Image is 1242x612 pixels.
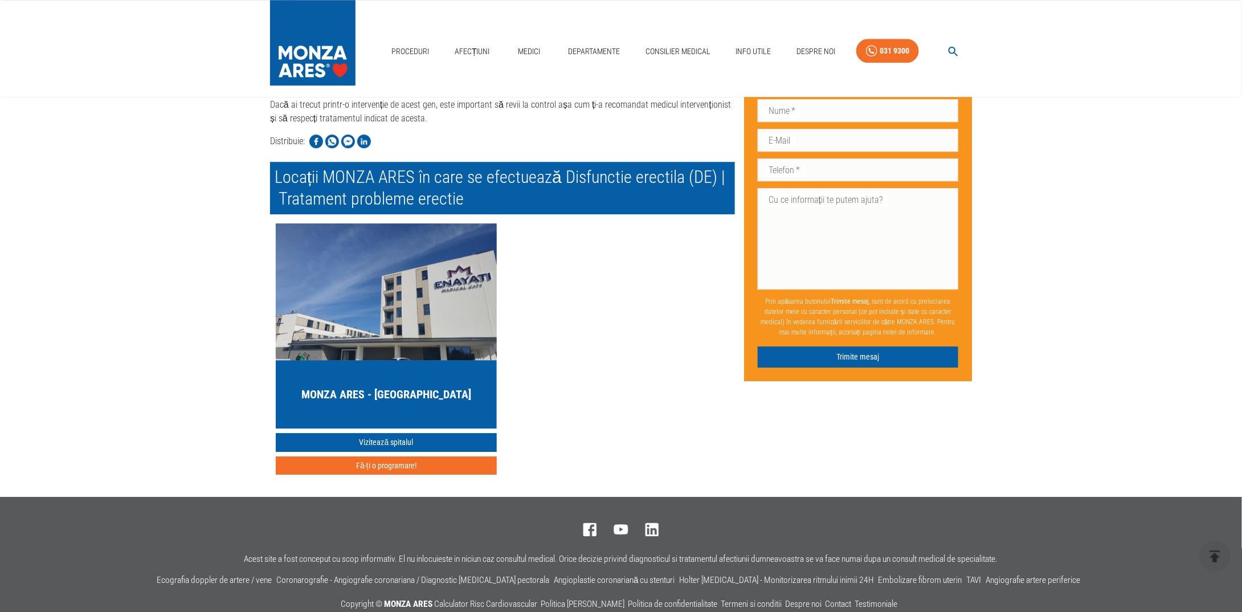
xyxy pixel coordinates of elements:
[758,346,958,368] button: Trimite mesaj
[276,223,497,429] a: MONZA ARES - [GEOGRAPHIC_DATA]
[1199,541,1231,572] button: delete
[641,40,715,63] a: Consilier Medical
[276,433,497,452] a: Vizitează spitalul
[541,599,625,609] a: Politica [PERSON_NAME]
[276,575,549,585] a: Coronarografie - Angiografie coronariana / Diagnostic [MEDICAL_DATA] pectorala
[758,292,958,342] p: Prin apăsarea butonului , sunt de acord cu prelucrarea datelor mele cu caracter personal (ce pot ...
[855,599,898,609] a: Testimoniale
[880,44,909,58] div: 031 9300
[270,162,735,214] h2: Locații MONZA ARES în care se efectuează Disfunctie erectila (DE) | Tratament probleme erectie
[628,599,718,609] a: Politica de confidentialitate
[341,134,355,148] img: Share on Facebook Messenger
[435,599,538,609] a: Calculator Risc Cardiovascular
[879,575,962,585] a: Embolizare fibrom uterin
[680,575,874,585] a: Holter [MEDICAL_DATA] - Monitorizarea ritmului inimii 24H
[325,134,339,148] img: Share on WhatsApp
[357,134,371,148] img: Share on LinkedIn
[986,575,1081,585] a: Angiografie artere periferice
[301,386,471,402] h5: MONZA ARES - [GEOGRAPHIC_DATA]
[276,456,497,475] button: Fă-ți o programare!
[157,575,272,585] a: Ecografia doppler de artere / vene
[831,297,869,305] b: Trimite mesaj
[450,40,495,63] a: Afecțiuni
[856,39,919,63] a: 031 9300
[967,575,982,585] a: TAVI
[510,40,547,63] a: Medici
[270,98,735,125] p: Dacă ai trecut printr-o intervenție de acest gen, este important să revii la control așa cum ți-a...
[244,554,998,564] p: Acest site a fost conceput cu scop informativ. El nu inlocuieste in niciun caz consultul medical....
[309,134,323,148] img: Share on Facebook
[721,599,782,609] a: Termeni si conditii
[276,223,497,360] img: MONZA ARES Bucuresti
[385,599,433,609] span: MONZA ARES
[554,575,675,585] a: Angioplastie coronariană cu stenturi
[786,599,822,609] a: Despre noi
[341,597,901,612] p: Copyright ©
[792,40,840,63] a: Despre Noi
[270,134,305,148] p: Distribuie:
[387,40,434,63] a: Proceduri
[826,599,852,609] a: Contact
[732,40,776,63] a: Info Utile
[563,40,624,63] a: Departamente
